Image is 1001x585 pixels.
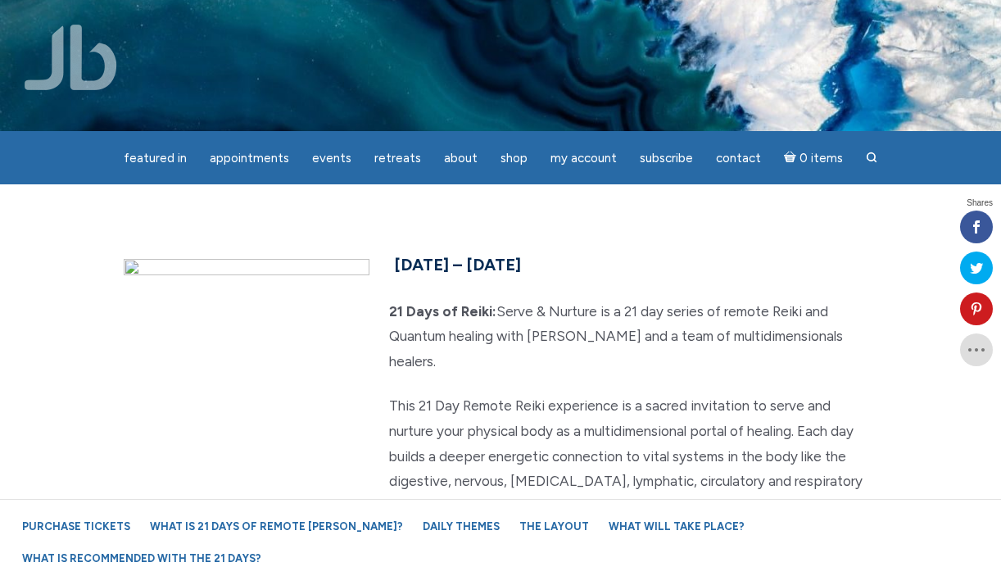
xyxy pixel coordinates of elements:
[444,151,478,166] span: About
[434,143,487,175] a: About
[967,199,993,207] span: Shares
[365,143,431,175] a: Retreats
[14,512,138,541] a: Purchase Tickets
[774,141,853,175] a: Cart0 items
[511,512,597,541] a: The Layout
[302,143,361,175] a: Events
[210,151,289,166] span: Appointments
[491,143,537,175] a: Shop
[200,143,299,175] a: Appointments
[25,25,117,90] img: Jamie Butler. The Everyday Medium
[414,512,508,541] a: Daily Themes
[541,143,627,175] a: My Account
[706,143,771,175] a: Contact
[389,303,496,320] strong: 21 Days of Reiki:
[124,299,877,374] p: Serve & Nurture is a 21 day series of remote Reiki and Quantum healing with [PERSON_NAME] and a t...
[784,151,799,166] i: Cart
[500,151,528,166] span: Shop
[142,512,411,541] a: What is 21 Days of Remote [PERSON_NAME]?
[716,151,761,166] span: Contact
[374,151,421,166] span: Retreats
[14,544,269,573] a: What is recommended with the 21 Days?
[640,151,693,166] span: Subscribe
[114,143,197,175] a: featured in
[124,393,877,544] p: This 21 Day Remote Reiki experience is a sacred invitation to serve and nurture your physical bod...
[550,151,617,166] span: My Account
[600,512,753,541] a: What will take place?
[799,152,843,165] span: 0 items
[394,255,521,274] span: [DATE] – [DATE]
[124,151,187,166] span: featured in
[312,151,351,166] span: Events
[630,143,703,175] a: Subscribe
